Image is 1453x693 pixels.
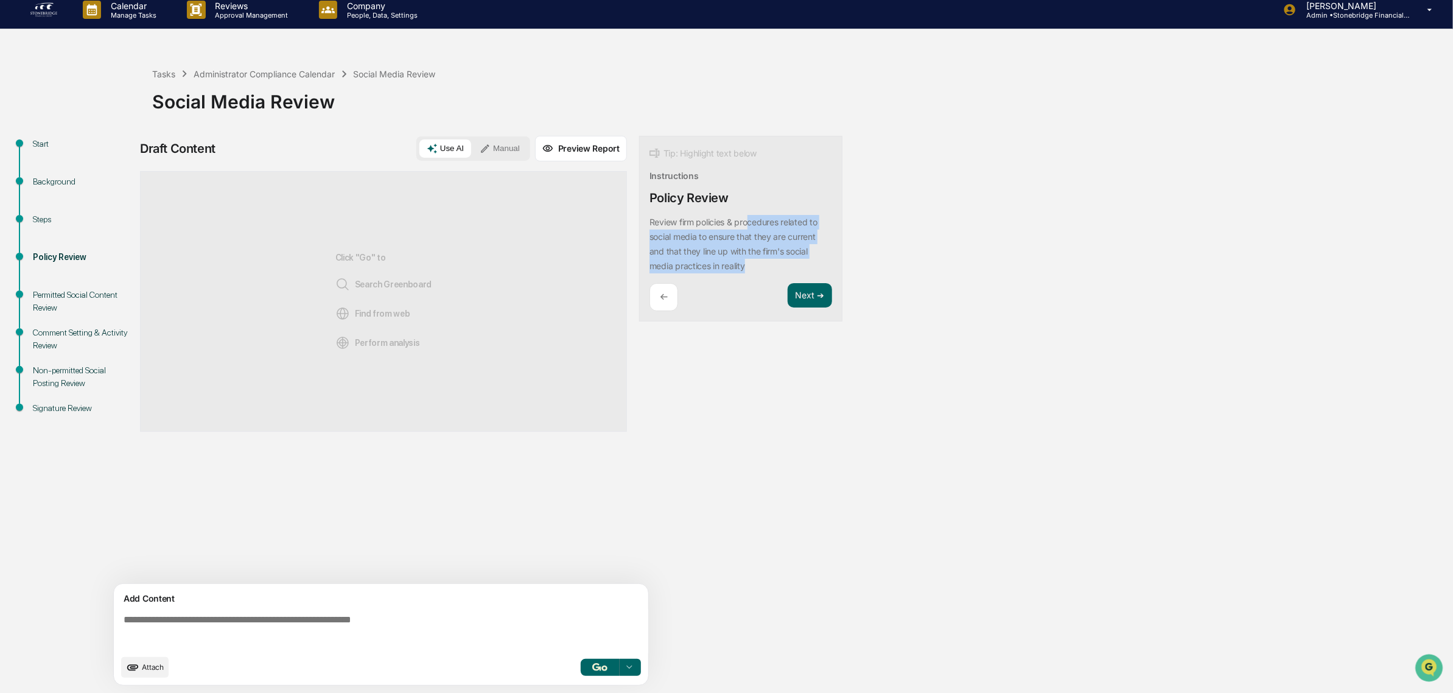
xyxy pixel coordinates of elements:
img: Analysis [335,336,350,350]
div: 🗄️ [88,155,98,164]
a: Powered byPylon [86,206,147,216]
button: Use AI [419,139,471,158]
p: Company [337,1,424,11]
p: ← [660,291,668,303]
iframe: Open customer support [1414,653,1447,686]
div: Social Media Review [152,81,1447,113]
div: Start new chat [41,93,200,105]
div: Click "Go" to [335,191,432,412]
span: Perform analysis [335,336,420,350]
div: Add Content [121,591,641,606]
div: Tip: Highlight text below [649,146,757,161]
p: Reviews [206,1,295,11]
div: Policy Review [649,191,729,205]
div: Policy Review [33,251,133,264]
div: Social Media Review [354,69,436,79]
div: Signature Review [33,402,133,415]
button: Start new chat [207,97,222,111]
a: 🔎Data Lookup [7,172,82,194]
div: Draft Content [140,141,215,156]
div: Comment Setting & Activity Review [33,326,133,352]
p: Review firm policies & procedures related to social media to ensure that they are current and tha... [649,217,818,271]
div: 🖐️ [12,155,22,164]
a: 🗄️Attestations [83,149,156,171]
span: Search Greenboard [335,277,432,292]
button: upload document [121,657,169,678]
span: Pylon [121,206,147,216]
div: 🔎 [12,178,22,188]
img: 1746055101610-c473b297-6a78-478c-a979-82029cc54cd1 [12,93,34,115]
p: Approval Management [206,11,295,19]
button: Preview Report [535,136,627,161]
span: Preclearance [24,153,79,166]
button: Manual [472,139,527,158]
span: Find from web [335,306,410,321]
p: Calendar [101,1,163,11]
p: [PERSON_NAME] [1297,1,1410,11]
span: Attach [142,663,164,672]
p: People, Data, Settings [337,11,424,19]
img: Web [335,306,350,321]
span: Attestations [100,153,151,166]
button: Go [581,659,620,676]
div: Steps [33,213,133,226]
div: Background [33,175,133,188]
span: Data Lookup [24,177,77,189]
div: Permitted Social Content Review [33,289,133,314]
button: Next ➔ [788,283,832,308]
p: Manage Tasks [101,11,163,19]
div: Start [33,138,133,150]
p: Admin • Stonebridge Financial Group [1297,11,1410,19]
div: Tasks [152,69,175,79]
div: Instructions [649,171,699,181]
p: How can we help? [12,26,222,45]
div: We're available if you need us! [41,105,154,115]
img: Search [335,277,350,292]
div: Administrator Compliance Calendar [194,69,335,79]
div: Non-permitted Social Posting Review [33,364,133,390]
a: 🖐️Preclearance [7,149,83,171]
img: Go [592,663,607,671]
